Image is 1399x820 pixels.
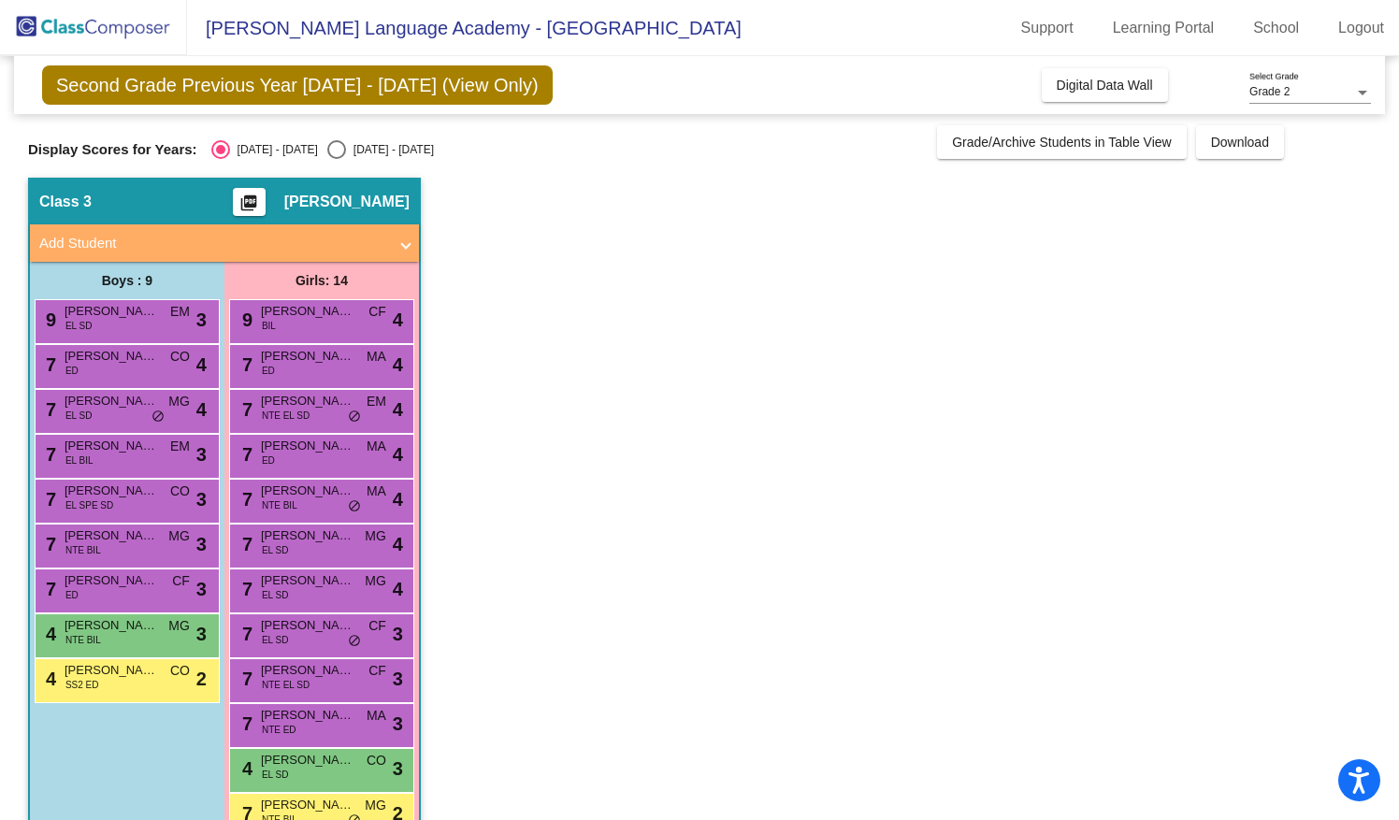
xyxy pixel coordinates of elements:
[262,453,275,468] span: ED
[1238,13,1314,43] a: School
[261,571,354,590] span: [PERSON_NAME] [PERSON_NAME]
[368,661,386,681] span: CF
[261,482,354,500] span: [PERSON_NAME]
[1249,85,1290,98] span: Grade 2
[1006,13,1089,43] a: Support
[170,302,190,322] span: EM
[262,633,289,647] span: EL SD
[284,193,410,211] span: [PERSON_NAME]
[262,319,276,333] span: BIL
[261,437,354,455] span: [PERSON_NAME]
[348,634,361,649] span: do_not_disturb_alt
[952,135,1172,150] span: Grade/Archive Students in Table View
[238,669,252,689] span: 7
[238,713,252,734] span: 7
[233,188,266,216] button: Print Students Details
[42,65,553,105] span: Second Grade Previous Year [DATE] - [DATE] (View Only)
[65,616,158,635] span: [PERSON_NAME]
[367,392,386,411] span: EM
[1196,125,1284,159] button: Download
[937,125,1187,159] button: Grade/Archive Students in Table View
[238,354,252,375] span: 7
[65,392,158,410] span: [PERSON_NAME]
[151,410,165,424] span: do_not_disturb_alt
[172,571,190,591] span: CF
[65,319,93,333] span: EL SD
[65,543,101,557] span: NTE BIL
[65,588,79,602] span: ED
[41,309,56,330] span: 9
[196,485,207,513] span: 3
[348,410,361,424] span: do_not_disturb_alt
[262,588,289,602] span: EL SD
[368,616,386,636] span: CF
[393,485,403,513] span: 4
[65,453,94,468] span: EL BIL
[262,723,296,737] span: NTE ED
[261,347,354,366] span: [PERSON_NAME] [PERSON_NAME]
[196,306,207,334] span: 3
[65,633,101,647] span: NTE BIL
[39,233,387,254] mat-panel-title: Add Student
[65,437,158,455] span: [PERSON_NAME]
[238,534,252,554] span: 7
[393,575,403,603] span: 4
[393,620,403,648] span: 3
[261,616,354,635] span: [PERSON_NAME]
[393,440,403,468] span: 4
[65,571,158,590] span: [PERSON_NAME]
[238,489,252,510] span: 7
[346,141,434,158] div: [DATE] - [DATE]
[261,302,354,321] span: [PERSON_NAME] [PERSON_NAME]
[393,351,403,379] span: 4
[170,661,190,681] span: CO
[211,140,434,159] mat-radio-group: Select an option
[65,678,99,692] span: SS2 ED
[261,706,354,725] span: [PERSON_NAME] [PERSON_NAME]
[367,437,386,456] span: MA
[262,678,310,692] span: NTE EL SD
[367,482,386,501] span: MA
[65,526,158,545] span: [PERSON_NAME]
[1211,135,1269,150] span: Download
[262,409,310,423] span: NTE EL SD
[65,482,158,500] span: [PERSON_NAME] [PERSON_NAME]
[65,302,158,321] span: [PERSON_NAME] [PERSON_NAME]
[261,661,354,680] span: [PERSON_NAME]
[262,543,289,557] span: EL SD
[168,392,190,411] span: MG
[65,661,158,680] span: [PERSON_NAME]
[65,498,113,512] span: EL SPE SD
[393,710,403,738] span: 3
[1042,68,1168,102] button: Digital Data Wall
[261,526,354,545] span: [PERSON_NAME]
[196,620,207,648] span: 3
[41,534,56,554] span: 7
[170,347,190,367] span: CO
[238,194,260,220] mat-icon: picture_as_pdf
[170,482,190,501] span: CO
[367,751,386,770] span: CO
[262,364,275,378] span: ED
[168,616,190,636] span: MG
[30,224,419,262] mat-expansion-panel-header: Add Student
[238,758,252,779] span: 4
[196,665,207,693] span: 2
[28,141,197,158] span: Display Scores for Years:
[368,302,386,322] span: CF
[393,665,403,693] span: 3
[41,579,56,599] span: 7
[1057,78,1153,93] span: Digital Data Wall
[367,347,386,367] span: MA
[238,399,252,420] span: 7
[41,444,56,465] span: 7
[65,409,93,423] span: EL SD
[261,796,354,814] span: [PERSON_NAME]
[238,444,252,465] span: 7
[65,364,79,378] span: ED
[168,526,190,546] span: MG
[187,13,742,43] span: [PERSON_NAME] Language Academy - [GEOGRAPHIC_DATA]
[41,399,56,420] span: 7
[238,579,252,599] span: 7
[261,751,354,770] span: [PERSON_NAME]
